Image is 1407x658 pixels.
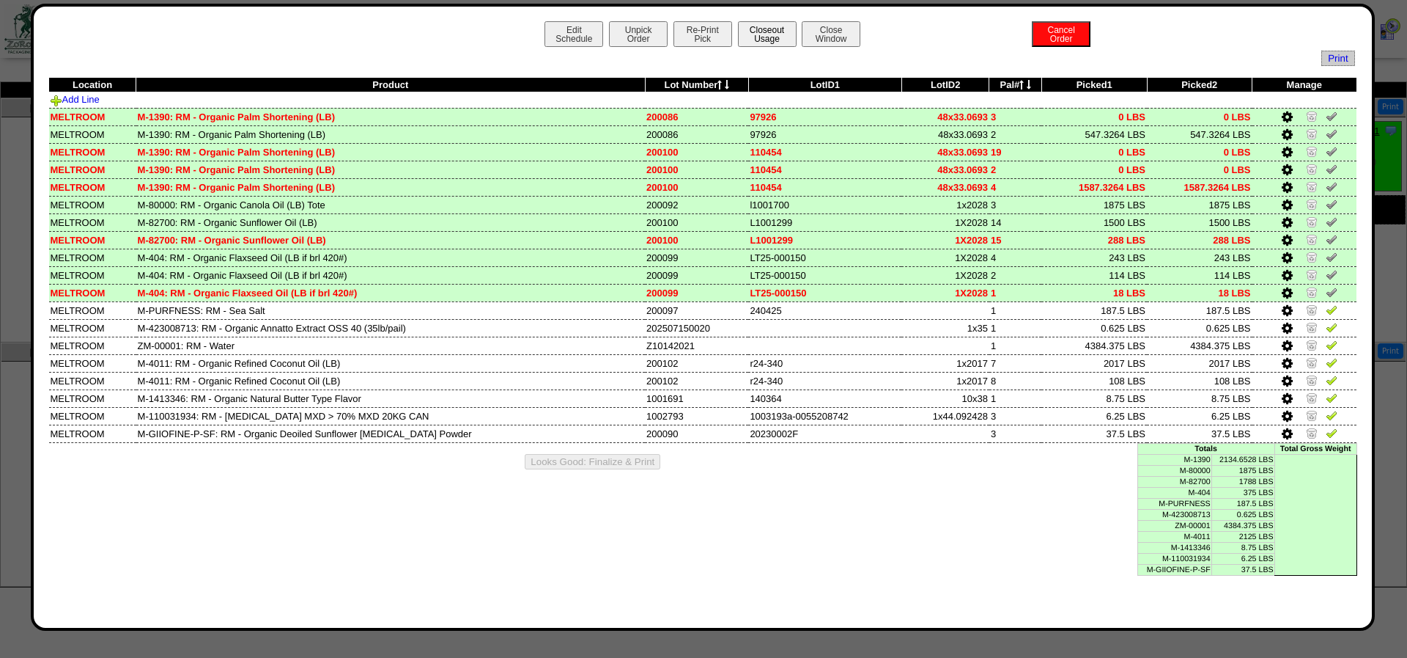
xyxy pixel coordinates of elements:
td: M-1390: RM - Organic Palm Shortening (LB) [136,161,646,178]
td: 114 LBS [1147,266,1252,284]
td: MELTROOM [49,284,136,301]
button: CancelOrder [1032,21,1090,47]
td: 243 LBS [1041,249,1147,266]
td: LT25-000150 [748,284,901,301]
th: Manage [1252,78,1357,92]
td: MELTROOM [49,390,136,407]
td: 3 [989,196,1042,213]
td: 140364 [748,390,901,407]
td: MELTROOM [49,231,136,249]
img: Zero Item and Verify [1306,392,1318,403]
td: M-4011: RM - Organic Refined Coconut Oil (LB) [136,354,646,372]
img: Zero Item and Verify [1306,321,1318,333]
td: 1x2017 [901,372,989,390]
td: 1X2028 [901,266,989,284]
th: Product [136,78,646,92]
td: 7 [989,354,1042,372]
td: 110454 [748,178,901,196]
td: 288 LBS [1147,231,1252,249]
td: M-404 [1137,487,1211,498]
td: M-PURFNESS [1137,498,1211,509]
td: 200097 [645,301,748,319]
td: MELTROOM [49,425,136,442]
td: M-80000 [1137,465,1211,476]
td: 1587.3264 LBS [1147,178,1252,196]
img: Zero Item and Verify [1306,374,1318,386]
td: 8 [989,372,1042,390]
img: Verify Pick [1326,304,1337,315]
td: 18 LBS [1041,284,1147,301]
img: Zero Item and Verify [1306,216,1318,227]
td: M-423008713: RM - Organic Annatto Extract OSS 40 (35lb/pail) [136,319,646,337]
td: 0 LBS [1147,143,1252,161]
a: Add Line [51,94,100,105]
td: 48x33.0693 [901,178,989,196]
td: L1001299 [748,213,901,231]
td: 1x44.092428 [901,407,989,425]
td: LT25-000150 [748,266,901,284]
th: Lot Number [645,78,748,92]
img: Un-Verify Pick [1326,180,1337,192]
th: Location [49,78,136,92]
td: 1500 LBS [1041,213,1147,231]
button: Looks Good: Finalize & Print [525,454,660,469]
th: LotID2 [901,78,989,92]
td: 288 LBS [1041,231,1147,249]
td: 1788 LBS [1211,476,1274,487]
td: 3 [989,407,1042,425]
img: Verify Pick [1326,427,1337,439]
td: M-80000: RM - Organic Canola Oil (LB) Tote [136,196,646,213]
td: r24-340 [748,372,901,390]
td: 200099 [645,249,748,266]
td: 8.75 LBS [1147,390,1252,407]
td: 0 LBS [1147,161,1252,178]
th: Pal# [989,78,1042,92]
td: 48x33.0693 [901,125,989,143]
td: 97926 [748,125,901,143]
td: 0.625 LBS [1211,509,1274,520]
td: 4 [989,249,1042,266]
button: EditSchedule [544,21,603,47]
td: M-404: RM - Organic Flaxseed Oil (LB if brl 420#) [136,249,646,266]
td: M-110031934: RM - [MEDICAL_DATA] MXD > 70% MXD 20KG CAN [136,407,646,425]
img: Verify Pick [1326,392,1337,403]
td: 2 [989,161,1042,178]
td: Totals [1137,443,1274,454]
img: Zero Item and Verify [1306,145,1318,157]
td: ZM-00001: RM - Water [136,337,646,354]
img: Un-Verify Pick [1326,163,1337,175]
td: 20230002F [748,425,901,442]
button: CloseoutUsage [738,21,797,47]
td: 2 [989,125,1042,143]
td: Z10142021 [645,337,748,354]
img: Zero Item and Verify [1306,268,1318,280]
td: 200099 [645,266,748,284]
td: 8.75 LBS [1211,542,1274,553]
td: 187.5 LBS [1041,301,1147,319]
img: Un-Verify Pick [1326,145,1337,157]
td: 243 LBS [1147,249,1252,266]
td: MELTROOM [49,354,136,372]
td: 200102 [645,372,748,390]
td: M-110031934 [1137,553,1211,564]
td: 108 LBS [1041,372,1147,390]
td: M-82700: RM - Organic Sunflower Oil (LB) [136,213,646,231]
td: M-423008713 [1137,509,1211,520]
td: 1X2028 [901,213,989,231]
td: M-404: RM - Organic Flaxseed Oil (LB if brl 420#) [136,266,646,284]
td: 0 LBS [1041,161,1147,178]
td: 2125 LBS [1211,531,1274,542]
td: MELTROOM [49,266,136,284]
td: L1001299 [748,231,901,249]
td: 2017 LBS [1041,354,1147,372]
td: LT25-000150 [748,249,901,266]
td: M-4011 [1137,531,1211,542]
td: 1875 LBS [1147,196,1252,213]
td: 1001691 [645,390,748,407]
td: M-1390: RM - Organic Palm Shortening (LB) [136,178,646,196]
th: LotID1 [748,78,901,92]
td: MELTROOM [49,125,136,143]
td: MELTROOM [49,161,136,178]
a: Print [1321,51,1354,66]
img: Zero Item and Verify [1306,233,1318,245]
